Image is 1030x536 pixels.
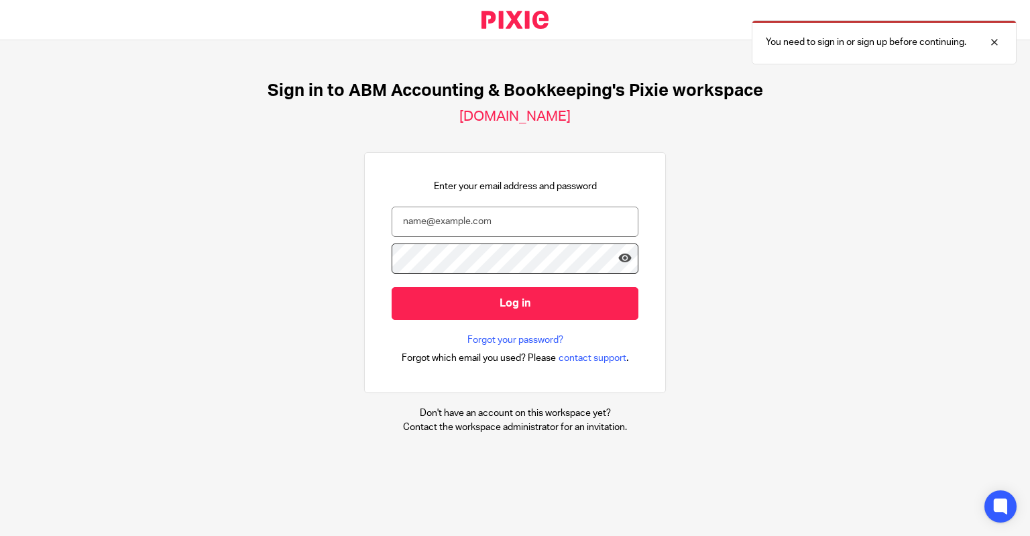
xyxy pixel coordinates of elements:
[392,287,638,320] input: Log in
[467,333,563,347] a: Forgot your password?
[403,407,627,420] p: Don't have an account on this workspace yet?
[392,207,638,237] input: name@example.com
[434,180,597,193] p: Enter your email address and password
[268,81,763,101] h1: Sign in to ABM Accounting & Bookkeeping's Pixie workspace
[559,352,626,365] span: contact support
[766,36,966,49] p: You need to sign in or sign up before continuing.
[402,352,556,365] span: Forgot which email you used? Please
[403,421,627,434] p: Contact the workspace administrator for an invitation.
[459,108,571,125] h2: [DOMAIN_NAME]
[402,350,629,366] div: .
